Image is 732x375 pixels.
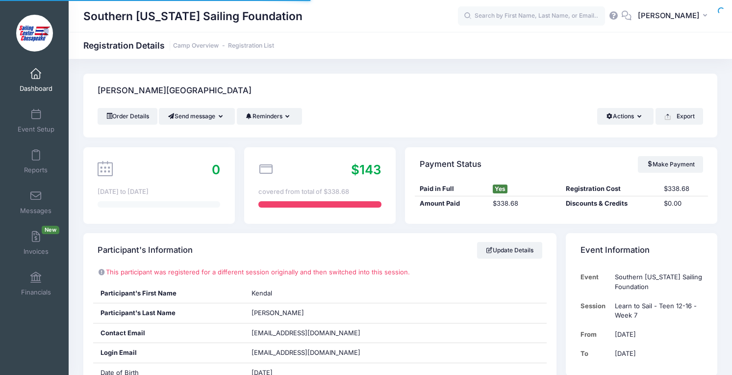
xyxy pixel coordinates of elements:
td: To [581,344,610,363]
span: Kendal [252,289,272,297]
div: $338.68 [488,199,561,209]
input: Search by First Name, Last Name, or Email... [458,6,605,26]
a: Reports [13,144,59,179]
span: [EMAIL_ADDRESS][DOMAIN_NAME] [252,329,360,337]
a: Messages [13,185,59,219]
span: New [42,226,59,234]
div: Paid in Full [415,184,488,194]
div: Amount Paid [415,199,488,209]
div: Login Email [93,343,245,363]
button: Reminders [237,108,302,125]
span: Yes [493,185,507,193]
span: Invoices [24,247,49,256]
button: Send message [159,108,235,125]
button: [PERSON_NAME] [631,5,717,27]
h4: Payment Status [420,150,481,178]
div: covered from total of $338.68 [258,187,381,197]
td: Learn to Sail - Teen 12-16 - Week 7 [610,296,703,325]
a: Make Payment [638,156,703,173]
span: Messages [20,207,51,215]
a: Dashboard [13,63,59,97]
button: Actions [597,108,654,125]
a: Update Details [477,242,542,259]
div: $0.00 [659,199,708,209]
td: [DATE] [610,325,703,344]
td: Session [581,296,610,325]
div: Participant's First Name [93,284,245,303]
span: [PERSON_NAME] [252,309,304,317]
h4: [PERSON_NAME][GEOGRAPHIC_DATA] [98,77,252,105]
span: Dashboard [20,84,52,93]
p: This participant was registered for a different session originally and then switched into this se... [98,268,542,277]
button: Export [656,108,703,125]
div: Registration Cost [561,184,659,194]
h4: Participant's Information [98,237,193,265]
img: Southern Maryland Sailing Foundation [16,15,53,52]
div: Participant's Last Name [93,303,245,323]
span: [PERSON_NAME] [638,10,700,21]
span: Reports [24,166,48,174]
div: [DATE] to [DATE] [98,187,220,197]
td: Event [581,268,610,296]
span: $143 [351,162,381,177]
div: Contact Email [93,323,245,343]
h1: Registration Details [83,40,274,51]
span: [EMAIL_ADDRESS][DOMAIN_NAME] [252,348,374,358]
td: [DATE] [610,344,703,363]
span: Event Setup [18,125,54,134]
td: From [581,325,610,344]
span: 0 [212,162,220,177]
h1: Southern [US_STATE] Sailing Foundation [83,5,303,27]
div: Discounts & Credits [561,199,659,209]
div: $338.68 [659,184,708,194]
a: Event Setup [13,104,59,138]
td: Southern [US_STATE] Sailing Foundation [610,268,703,296]
a: InvoicesNew [13,226,59,260]
h4: Event Information [581,237,650,265]
a: Financials [13,267,59,301]
a: Camp Overview [173,42,219,50]
span: Financials [21,288,51,296]
a: Registration List [228,42,274,50]
a: Order Details [98,108,157,125]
